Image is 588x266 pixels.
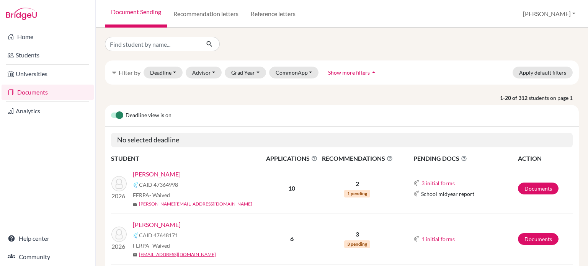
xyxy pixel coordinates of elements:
[421,179,455,188] button: 3 initial forms
[269,67,319,78] button: CommonApp
[133,170,181,179] a: [PERSON_NAME]
[328,69,370,76] span: Show more filters
[518,183,559,194] a: Documents
[320,230,395,239] p: 3
[2,231,94,246] a: Help center
[139,201,252,207] a: [PERSON_NAME][EMAIL_ADDRESS][DOMAIN_NAME]
[144,67,183,78] button: Deadline
[344,190,370,197] span: 1 pending
[320,179,395,188] p: 2
[288,184,295,192] b: 10
[265,154,319,163] span: APPLICATIONS
[344,240,370,248] span: 3 pending
[225,67,266,78] button: Grad Year
[133,232,139,238] img: Common App logo
[111,133,573,147] h5: No selected deadline
[119,69,140,76] span: Filter by
[149,242,170,249] span: - Waived
[421,190,474,198] span: School midyear report
[111,242,127,251] p: 2026
[6,8,37,20] img: Bridge-U
[322,67,384,78] button: Show more filtersarrow_drop_up
[139,181,178,189] span: CAID 47364998
[111,227,127,242] img: Baek, Sharon
[133,191,170,199] span: FERPA
[413,180,420,186] img: Common App logo
[149,192,170,198] span: - Waived
[2,29,94,44] a: Home
[133,182,139,188] img: Common App logo
[290,235,294,242] b: 6
[2,249,94,264] a: Community
[2,85,94,100] a: Documents
[370,69,377,76] i: arrow_drop_up
[413,236,420,242] img: Common App logo
[518,153,573,163] th: ACTION
[2,103,94,119] a: Analytics
[2,47,94,63] a: Students
[139,251,216,258] a: [EMAIL_ADDRESS][DOMAIN_NAME]
[133,253,137,257] span: mail
[133,220,181,229] a: [PERSON_NAME]
[111,153,264,163] th: STUDENT
[529,94,579,102] span: students on page 1
[519,7,579,21] button: [PERSON_NAME]
[126,111,171,120] span: Deadline view is on
[413,154,517,163] span: PENDING DOCS
[320,154,395,163] span: RECOMMENDATIONS
[513,67,573,78] button: Apply default filters
[133,242,170,250] span: FERPA
[111,69,117,75] i: filter_list
[139,231,178,239] span: CAID 47648171
[421,235,455,243] button: 1 initial forms
[111,176,127,191] img: Anderson, Soren
[518,233,559,245] a: Documents
[186,67,222,78] button: Advisor
[105,37,200,51] input: Find student by name...
[111,191,127,201] p: 2026
[500,94,529,102] strong: 1-20 of 312
[133,202,137,207] span: mail
[413,191,420,197] img: Common App logo
[2,66,94,82] a: Universities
